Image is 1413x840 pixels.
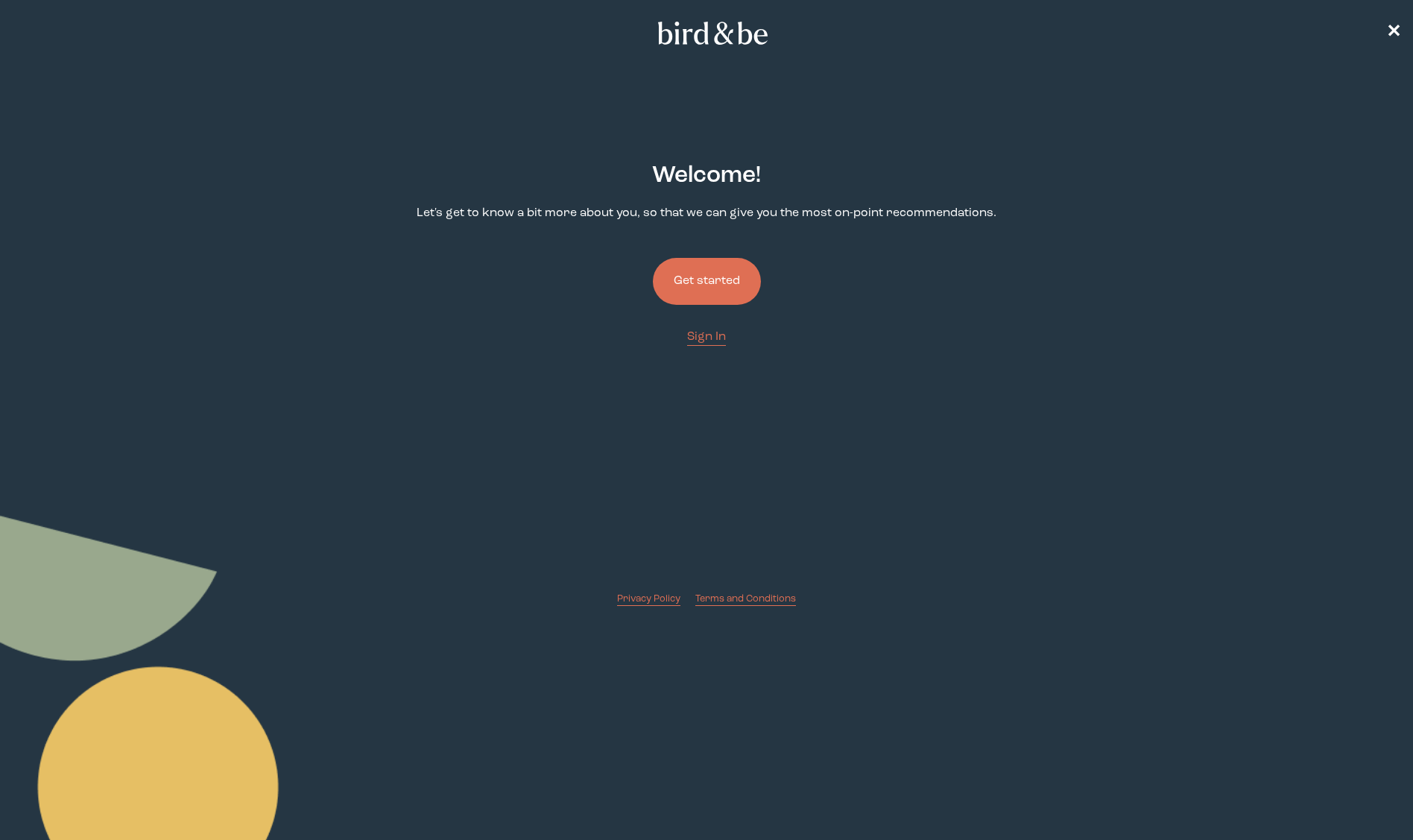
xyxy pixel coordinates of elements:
span: Sign In [687,331,726,343]
p: Let's get to know a bit more about you, so that we can give you the most on-point recommendations. [417,205,996,222]
span: Privacy Policy [617,594,680,604]
a: Terms and Conditions [695,592,796,606]
a: ✕ [1386,20,1401,46]
iframe: Gorgias live chat messenger [1338,770,1398,825]
span: ✕ [1386,24,1401,42]
a: Sign In [687,329,726,346]
a: Get started [653,234,761,329]
a: Privacy Policy [617,592,680,606]
button: Get started [653,258,761,305]
span: Terms and Conditions [695,594,796,604]
h2: Welcome ! [652,159,761,193]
